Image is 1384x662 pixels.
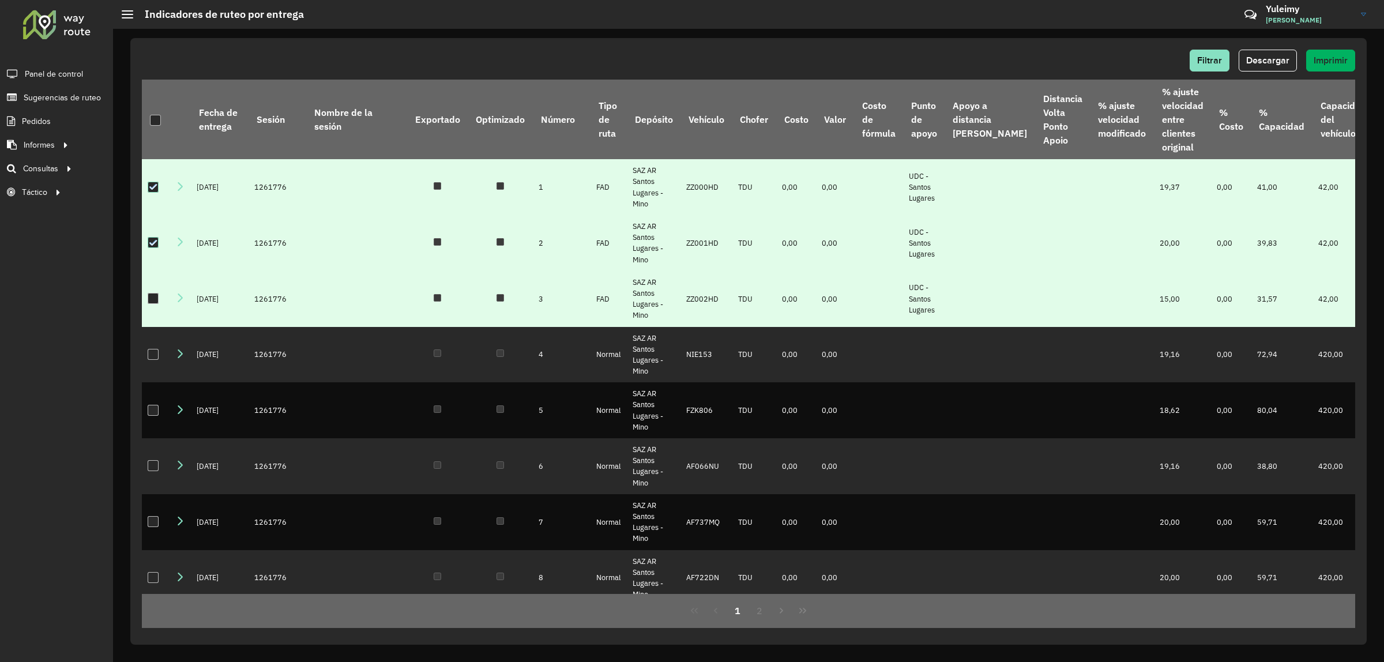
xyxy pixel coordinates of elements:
td: 0,00 [776,215,816,271]
th: Chofer [732,80,776,159]
button: Imprimir [1306,50,1355,72]
td: 0,00 [816,271,853,327]
td: TDU [732,438,776,494]
td: 0,00 [1211,159,1251,215]
th: Sesión [249,80,306,159]
td: [DATE] [191,271,249,327]
td: 0,00 [1211,271,1251,327]
td: TDU [732,271,776,327]
td: 19,16 [1154,438,1211,494]
td: 42,00 [1312,215,1374,271]
td: 420,00 [1312,494,1374,550]
button: Filtrar [1190,50,1229,72]
td: UDC - Santos Lugares [903,159,945,215]
td: 0,00 [1211,438,1251,494]
td: [DATE] [191,159,249,215]
button: Next Page [770,600,792,622]
td: 39,83 [1251,215,1312,271]
td: 1261776 [249,215,306,271]
td: SAZ AR Santos Lugares - Mino [627,271,680,327]
td: 59,71 [1251,550,1312,606]
th: Fecha de entrega [191,80,249,159]
td: SAZ AR Santos Lugares - Mino [627,550,680,606]
td: Normal [591,327,627,383]
td: 20,00 [1154,215,1211,271]
td: FZK806 [680,382,732,438]
td: ZZ000HD [680,159,732,215]
td: 20,00 [1154,550,1211,606]
td: 0,00 [776,494,816,550]
button: 1 [727,600,749,622]
td: 0,00 [776,271,816,327]
td: 420,00 [1312,438,1374,494]
td: 59,71 [1251,494,1312,550]
td: SAZ AR Santos Lugares - Mino [627,494,680,550]
button: 2 [749,600,770,622]
td: 1261776 [249,271,306,327]
button: Descargar [1239,50,1297,72]
td: SAZ AR Santos Lugares - Mino [627,438,680,494]
td: FAD [591,159,627,215]
td: 18,62 [1154,382,1211,438]
td: 2 [533,215,591,271]
td: TDU [732,215,776,271]
td: UDC - Santos Lugares [903,215,945,271]
th: % Capacidad [1251,80,1312,159]
td: SAZ AR Santos Lugares - Mino [627,382,680,438]
td: AF066NU [680,438,732,494]
td: 0,00 [776,550,816,606]
a: Contacto rápido [1238,2,1263,27]
th: Exportado [407,80,468,159]
td: AF722DN [680,550,732,606]
h3: Yuleimy [1266,3,1352,14]
td: 0,00 [776,159,816,215]
td: AF737MQ [680,494,732,550]
td: 42,00 [1312,271,1374,327]
td: ZZ001HD [680,215,732,271]
span: Descargar [1246,55,1289,65]
td: [DATE] [191,215,249,271]
td: 0,00 [1211,494,1251,550]
th: Vehículo [680,80,732,159]
span: Panel de control [25,68,83,80]
td: 1261776 [249,159,306,215]
td: 0,00 [816,327,853,383]
span: Consultas [23,163,58,175]
th: % ajuste velocidad entre clientes original [1154,80,1211,159]
td: Normal [591,550,627,606]
th: Capacidad del vehículo [1312,80,1374,159]
td: 7 [533,494,591,550]
span: Pedidos [22,115,51,127]
td: 420,00 [1312,327,1374,383]
td: 1261776 [249,494,306,550]
td: 15,00 [1154,271,1211,327]
td: [DATE] [191,550,249,606]
td: 38,80 [1251,438,1312,494]
th: Distancia Volta Ponto Apoio [1035,80,1090,159]
td: 42,00 [1312,159,1374,215]
td: 0,00 [816,382,853,438]
td: 0,00 [1211,327,1251,383]
td: 1261776 [249,550,306,606]
td: 31,57 [1251,271,1312,327]
th: Costo de fórmula [854,80,903,159]
td: 0,00 [776,327,816,383]
td: FAD [591,215,627,271]
h2: Indicadores de ruteo por entrega [133,8,304,21]
th: Depósito [627,80,680,159]
td: TDU [732,159,776,215]
td: 420,00 [1312,550,1374,606]
td: Normal [591,438,627,494]
td: 41,00 [1251,159,1312,215]
th: Valor [816,80,853,159]
td: [DATE] [191,494,249,550]
td: 0,00 [1211,550,1251,606]
td: 0,00 [1211,215,1251,271]
td: 0,00 [776,382,816,438]
td: 4 [533,327,591,383]
td: TDU [732,382,776,438]
button: Last Page [792,600,814,622]
td: 8 [533,550,591,606]
td: TDU [732,550,776,606]
th: Nombre de la sesión [306,80,407,159]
